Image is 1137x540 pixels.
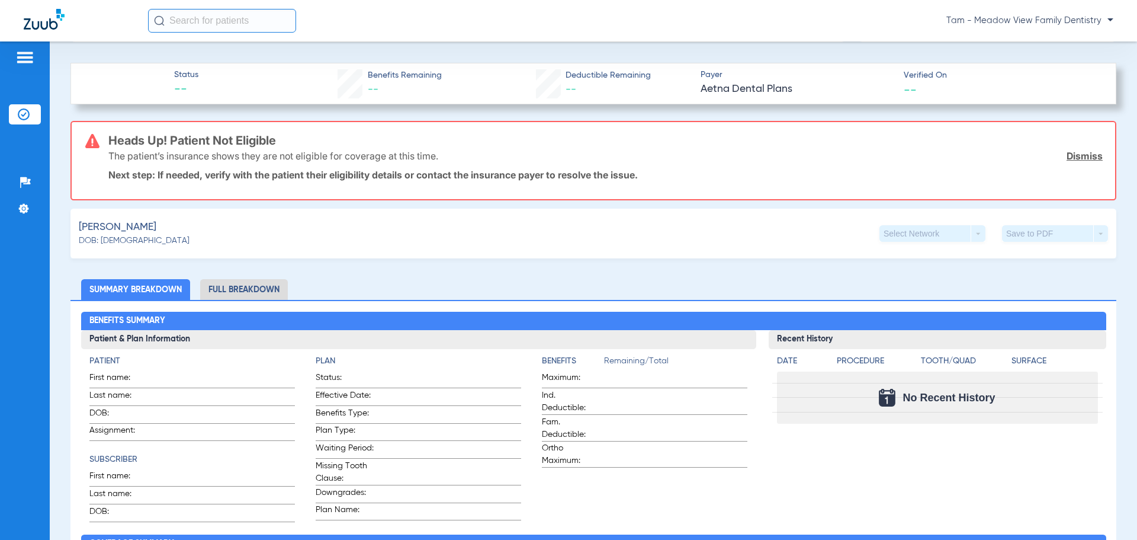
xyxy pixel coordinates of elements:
[769,330,1106,349] h3: Recent History
[368,84,378,95] span: --
[200,279,288,300] li: Full Breakdown
[542,442,600,467] span: Ortho Maximum:
[542,372,600,388] span: Maximum:
[24,9,65,30] img: Zuub Logo
[108,169,1103,181] p: Next step: If needed, verify with the patient their eligibility details or contact the insurance ...
[89,506,147,522] span: DOB:
[81,279,190,300] li: Summary Breakdown
[542,389,600,414] span: Ind. Deductible:
[566,84,576,95] span: --
[85,134,99,148] img: error-icon
[316,355,521,368] h4: Plan
[316,407,374,423] span: Benefits Type:
[316,487,374,503] span: Downgrades:
[701,82,894,97] span: Aetna Dental Plans
[837,355,917,368] h4: Procedure
[108,135,1103,146] h3: Heads Up! Patient Not Eligible
[701,69,894,81] span: Payer
[89,424,147,440] span: Assignment:
[1067,150,1103,162] a: Dismiss
[79,235,189,247] span: DOB: [DEMOGRAPHIC_DATA]
[566,69,651,82] span: Deductible Remaining
[921,355,1007,372] app-breakdown-title: Tooth/Quad
[542,355,604,368] h4: Benefits
[89,389,147,405] span: Last name:
[316,372,374,388] span: Status:
[108,150,438,162] p: The patient’s insurance shows they are not eligible for coverage at this time.
[89,355,295,368] h4: Patient
[604,355,747,372] span: Remaining/Total
[89,453,295,466] h4: Subscriber
[904,69,1097,82] span: Verified On
[316,442,374,458] span: Waiting Period:
[777,355,827,372] app-breakdown-title: Date
[316,460,374,485] span: Missing Tooth Clause:
[174,82,198,98] span: --
[921,355,1007,368] h4: Tooth/Quad
[777,355,827,368] h4: Date
[1011,355,1098,372] app-breakdown-title: Surface
[837,355,917,372] app-breakdown-title: Procedure
[316,424,374,440] span: Plan Type:
[15,50,34,65] img: hamburger-icon
[1078,483,1137,540] iframe: Chat Widget
[1011,355,1098,368] h4: Surface
[89,407,147,423] span: DOB:
[542,355,604,372] app-breakdown-title: Benefits
[89,372,147,388] span: First name:
[89,488,147,504] span: Last name:
[148,9,296,33] input: Search for patients
[89,470,147,486] span: First name:
[174,69,198,81] span: Status
[154,15,165,26] img: Search Icon
[81,330,756,349] h3: Patient & Plan Information
[79,220,156,235] span: [PERSON_NAME]
[81,312,1106,331] h2: Benefits Summary
[316,389,374,405] span: Effective Date:
[879,389,895,407] img: Calendar
[946,15,1113,27] span: Tam - Meadow View Family Dentistry
[368,69,442,82] span: Benefits Remaining
[316,504,374,520] span: Plan Name:
[542,416,600,441] span: Fam. Deductible:
[902,392,995,404] span: No Recent History
[904,83,917,95] span: --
